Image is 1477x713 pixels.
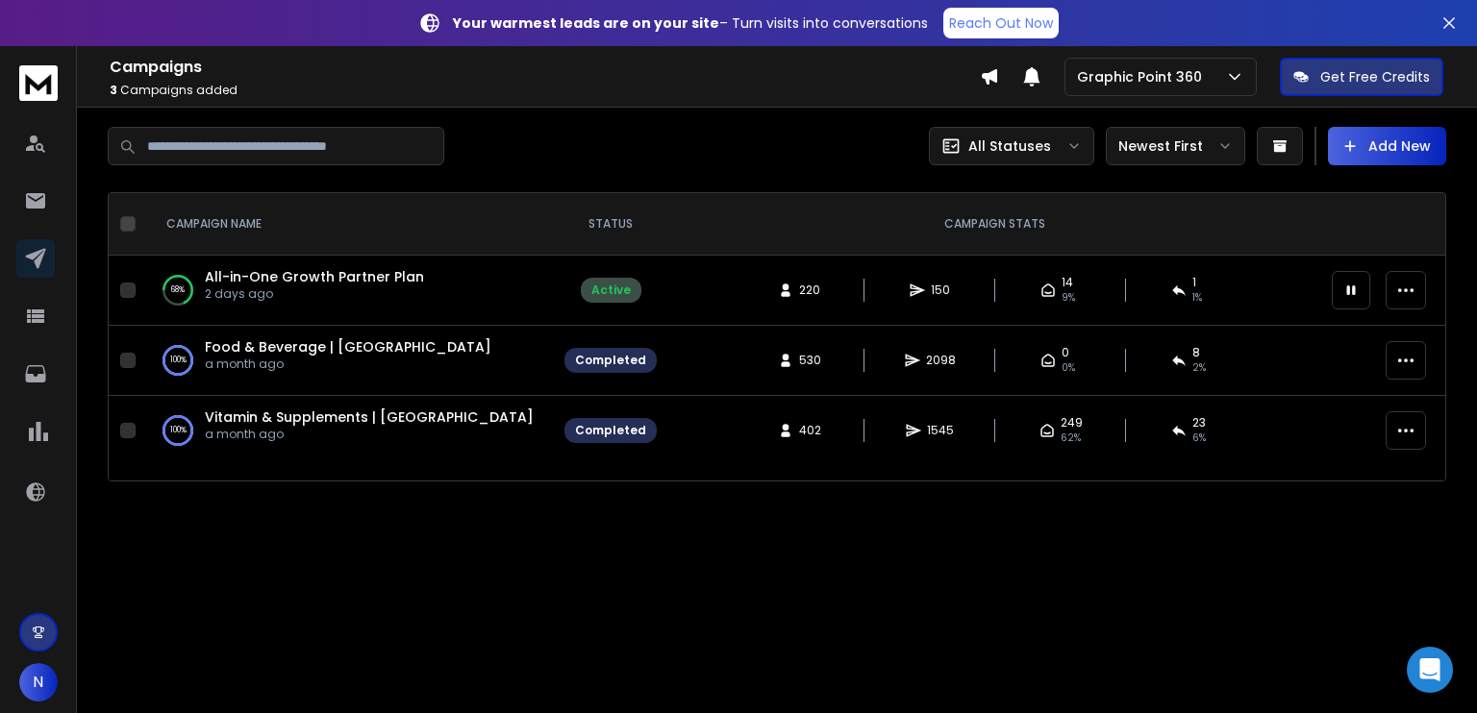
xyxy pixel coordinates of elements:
span: 1 [1192,275,1196,290]
div: Completed [575,353,646,368]
a: Vitamin & Supplements | [GEOGRAPHIC_DATA] [205,407,534,427]
p: All Statuses [968,136,1051,156]
span: 530 [799,353,821,368]
p: 100 % [170,421,187,440]
div: Completed [575,423,646,438]
span: 402 [799,423,821,438]
a: Food & Beverage | [GEOGRAPHIC_DATA] [205,337,491,356]
p: a month ago [205,427,534,442]
span: 2 % [1192,360,1206,376]
button: Add New [1328,127,1446,165]
p: Get Free Credits [1320,67,1430,86]
p: 68 % [171,281,185,300]
span: 23 [1192,415,1206,430]
p: – Turn visits into conversations [453,13,928,33]
td: 100%Vitamin & Supplements | [GEOGRAPHIC_DATA]a month ago [143,396,553,466]
button: Get Free Credits [1280,58,1443,96]
img: logo [19,65,58,101]
a: All-in-One Growth Partner Plan [205,267,424,286]
span: 14 [1062,275,1073,290]
p: a month ago [205,356,491,372]
p: 100 % [170,351,187,370]
span: 0% [1062,360,1075,376]
p: 2 days ago [205,286,424,302]
th: CAMPAIGN STATS [668,193,1320,256]
span: 150 [931,283,950,298]
span: 62 % [1061,430,1081,446]
span: 220 [799,283,820,298]
span: 8 [1192,345,1200,360]
td: 100%Food & Beverage | [GEOGRAPHIC_DATA]a month ago [143,326,553,396]
button: N [19,663,58,701]
h1: Campaigns [110,56,980,79]
span: 0 [1062,345,1069,360]
div: Active [591,283,631,298]
td: 68%All-in-One Growth Partner Plan2 days ago [143,256,553,326]
span: 249 [1061,415,1083,430]
span: 2098 [926,353,956,368]
span: 1 % [1192,290,1202,306]
strong: Your warmest leads are on your site [453,13,719,33]
p: Reach Out Now [949,13,1053,33]
p: Graphic Point 360 [1077,67,1210,86]
span: 6 % [1192,430,1206,446]
span: 3 [110,82,117,98]
a: Reach Out Now [943,8,1059,38]
p: Campaigns added [110,83,980,98]
div: Open Intercom Messenger [1407,647,1453,693]
th: STATUS [553,193,668,256]
button: Newest First [1106,127,1245,165]
span: 9 % [1062,290,1075,306]
th: CAMPAIGN NAME [143,193,553,256]
span: 1545 [927,423,954,438]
